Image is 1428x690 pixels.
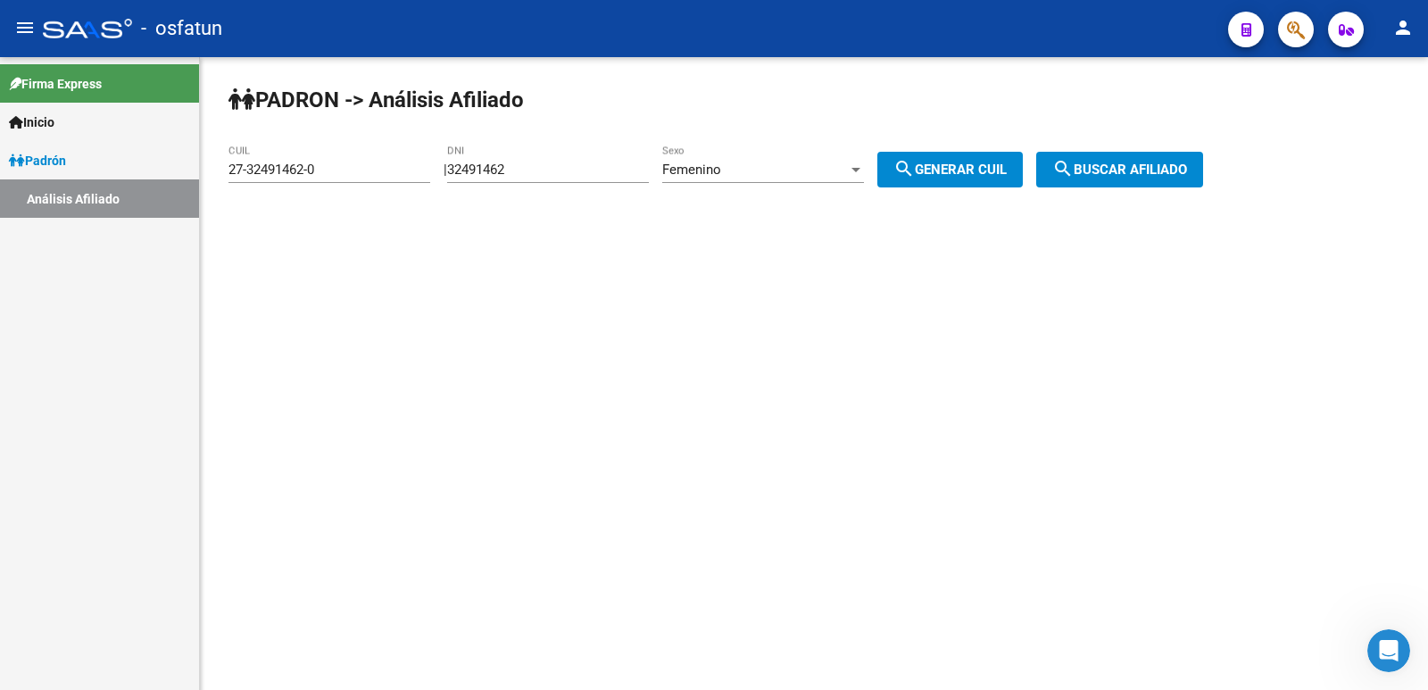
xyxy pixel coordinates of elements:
mat-icon: menu [14,17,36,38]
span: Padrón [9,151,66,170]
span: Inicio [9,112,54,132]
span: - osfatun [141,9,222,48]
div: | [444,162,1036,178]
button: Generar CUIL [877,152,1023,187]
span: Buscar afiliado [1052,162,1187,178]
mat-icon: person [1392,17,1414,38]
button: Buscar afiliado [1036,152,1203,187]
mat-icon: search [893,158,915,179]
strong: PADRON -> Análisis Afiliado [228,87,524,112]
mat-icon: search [1052,158,1074,179]
span: Femenino [662,162,721,178]
iframe: Intercom live chat [1367,629,1410,672]
span: Firma Express [9,74,102,94]
span: Generar CUIL [893,162,1007,178]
